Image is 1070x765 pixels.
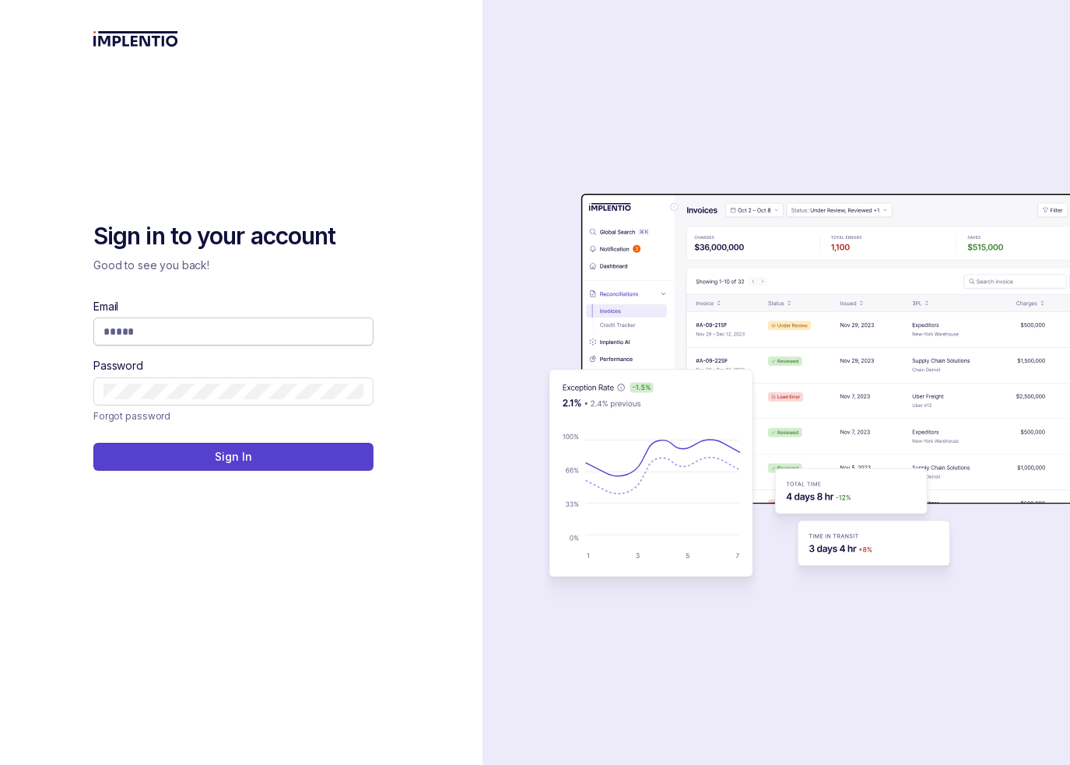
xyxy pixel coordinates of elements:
a: Link Forgot password [93,409,170,424]
label: Password [93,358,143,374]
button: Sign In [93,443,374,471]
p: Good to see you back! [93,258,374,273]
p: Sign In [215,449,251,465]
h2: Sign in to your account [93,221,374,252]
img: logo [93,31,178,47]
label: Email [93,299,118,314]
p: Forgot password [93,409,170,424]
